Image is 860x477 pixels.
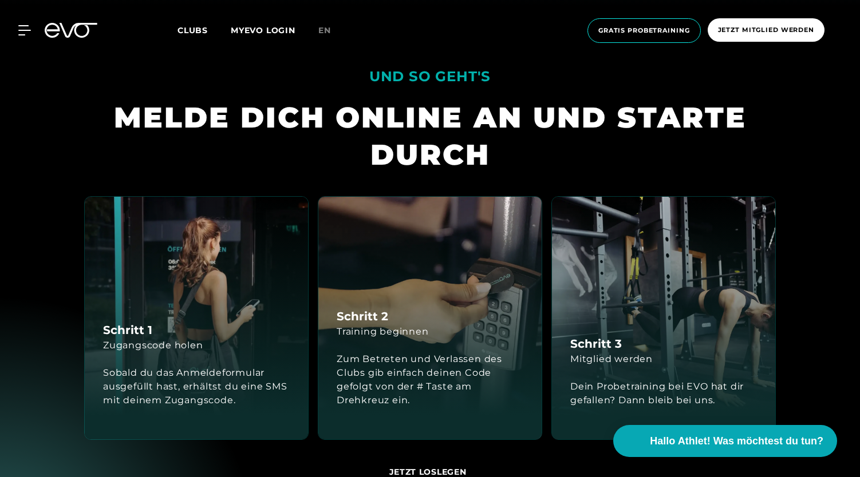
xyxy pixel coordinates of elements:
div: Zugangscode holen [103,339,203,352]
span: Gratis Probetraining [598,26,690,35]
h4: Schritt 1 [103,321,152,339]
a: Clubs [177,25,231,35]
button: Hallo Athlet! Was möchtest du tun? [613,425,837,457]
div: Training beginnen [337,325,429,339]
span: Hallo Athlet! Was möchtest du tun? [650,434,823,449]
div: Sobald du das Anmeldeformular ausgefüllt hast, erhältst du eine SMS mit deinem Zugangscode. [103,366,290,407]
a: MYEVO LOGIN [231,25,295,35]
a: Gratis Probetraining [584,18,704,43]
span: Clubs [177,25,208,35]
div: UND SO GEHT'S [369,63,491,90]
a: en [318,24,345,37]
h4: Schritt 3 [570,335,622,352]
div: Dein Probetraining bei EVO hat dir gefallen? Dann bleib bei uns. [570,380,757,407]
div: Mitglied werden [570,352,653,366]
span: en [318,25,331,35]
a: Jetzt Mitglied werden [704,18,828,43]
h4: Schritt 2 [337,308,388,325]
span: Jetzt Mitglied werden [718,25,814,35]
div: Zum Betreten und Verlassen des Clubs gib einfach deinen Code gefolgt von der # Taste am Drehkreuz... [337,352,523,407]
div: MELDE DICH ONLINE AN UND STARTE DURCH [84,99,776,173]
